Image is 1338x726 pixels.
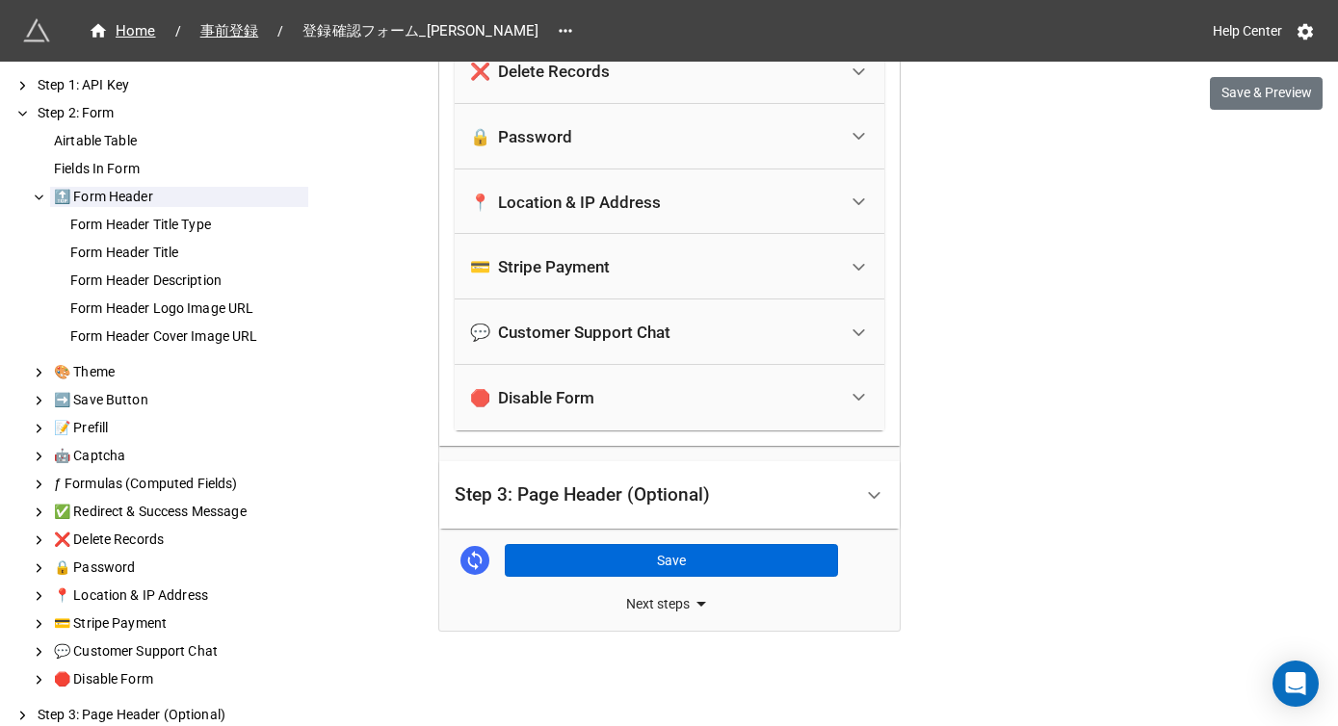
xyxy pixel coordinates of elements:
div: 💬 Customer Support Chat [470,323,670,342]
button: Save [505,544,838,577]
div: 🛑 Disable Form [455,365,884,430]
div: ❌ Delete Records [470,62,610,81]
div: Fields In Form [50,159,308,179]
li: / [277,21,283,41]
div: Form Header Title [66,243,308,263]
a: 事前登録 [189,19,271,42]
img: miniextensions-icon.73ae0678.png [23,17,50,44]
div: 🔒 Password [470,127,572,146]
div: ✅ Redirect & Success Message [50,502,308,522]
div: 💬 Customer Support Chat [50,641,308,661]
div: Step 1: API Key [34,75,308,95]
div: 💳 Stripe Payment [455,234,884,299]
div: Airtable Table [50,131,308,151]
div: Next steps [439,592,900,615]
div: ❌ Delete Records [50,530,308,550]
div: 🎨 Theme [50,362,308,382]
div: 📝 Prefill [50,418,308,438]
div: 💳 Stripe Payment [470,257,610,276]
div: Form Header Cover Image URL [66,326,308,347]
div: 📍 Location & IP Address [470,193,661,212]
div: 🔝 Form Header [50,187,308,207]
div: 💳 Stripe Payment [50,613,308,634]
div: ƒ Formulas (Computed Fields) [50,474,308,494]
div: 🔒 Password [50,557,308,578]
div: Open Intercom Messenger [1272,661,1319,707]
div: Home [89,20,156,42]
div: Step 3: Page Header (Optional) [439,461,900,530]
div: 🛑 Disable Form [50,669,308,689]
a: Help Center [1199,13,1296,48]
div: 🤖 Captcha [50,446,308,466]
span: 登録確認フォーム_[PERSON_NAME] [291,20,550,42]
nav: breadcrumb [77,19,550,42]
span: 事前登録 [189,20,271,42]
div: Step 2: Form [34,103,308,123]
div: Step 3: Page Header (Optional) [34,705,308,725]
div: Step 3: Page Header (Optional) [455,485,710,505]
li: / [175,21,181,41]
div: 🛑 Disable Form [470,388,594,407]
div: ➡️ Save Button [50,390,308,410]
div: Form Header Logo Image URL [66,298,308,319]
div: 💬 Customer Support Chat [455,299,884,365]
div: 📍 Location & IP Address [50,585,308,606]
div: ❌ Delete Records [455,39,884,104]
button: Save & Preview [1210,77,1323,110]
div: 🔒 Password [455,104,884,169]
div: Form Header Description [66,271,308,291]
a: Home [77,19,168,42]
div: Form Header Title Type [66,215,308,235]
div: 📍 Location & IP Address [455,169,884,235]
a: Sync Base Structure [460,546,489,575]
